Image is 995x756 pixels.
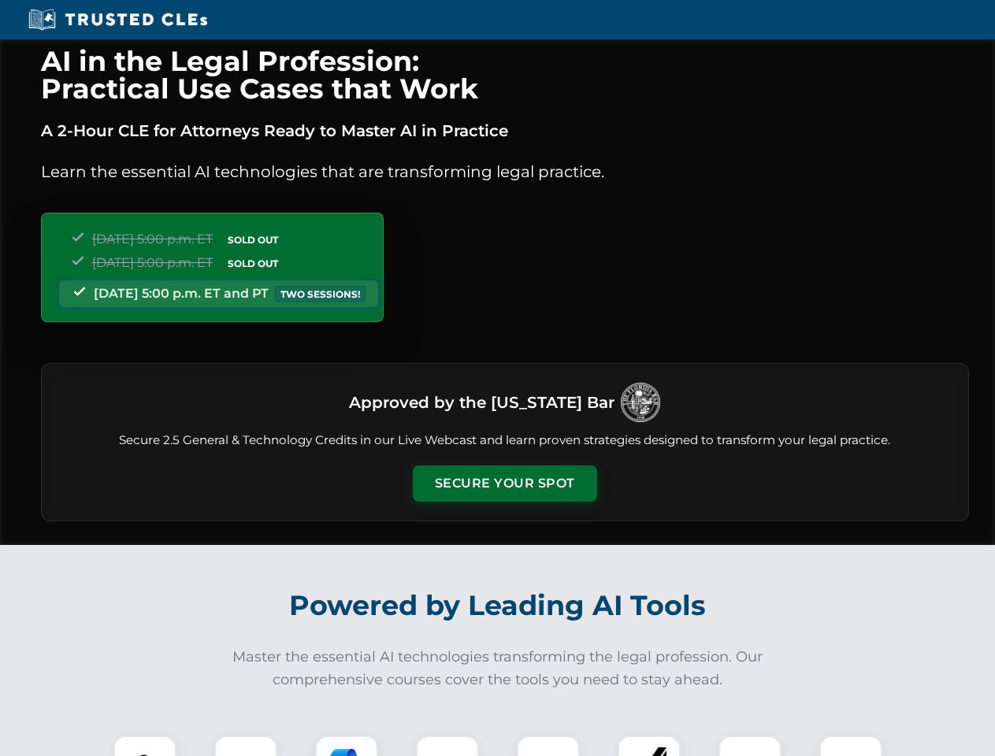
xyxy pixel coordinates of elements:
span: SOLD OUT [222,255,284,272]
span: SOLD OUT [222,232,284,248]
p: Learn the essential AI technologies that are transforming legal practice. [41,159,969,184]
img: Logo [621,383,660,422]
p: Secure 2.5 General & Technology Credits in our Live Webcast and learn proven strategies designed ... [61,432,949,450]
p: Master the essential AI technologies transforming the legal profession. Our comprehensive courses... [222,646,774,691]
img: Trusted CLEs [24,8,212,31]
h2: Powered by Leading AI Tools [61,578,934,633]
span: [DATE] 5:00 p.m. ET [92,255,213,270]
h3: Approved by the [US_STATE] Bar [349,388,614,417]
h1: AI in the Legal Profession: Practical Use Cases that Work [41,47,969,102]
p: A 2-Hour CLE for Attorneys Ready to Master AI in Practice [41,118,969,143]
span: [DATE] 5:00 p.m. ET [92,232,213,246]
button: Secure Your Spot [413,465,597,502]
